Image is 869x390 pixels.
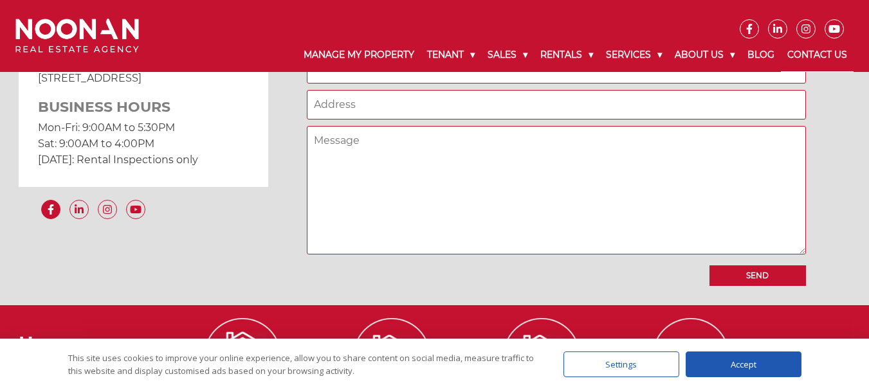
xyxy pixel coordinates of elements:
a: Tenant [421,39,481,71]
a: About Us [668,39,741,71]
a: Manage My Property [297,39,421,71]
input: Send [709,265,806,286]
a: Contact Us [781,39,854,72]
input: Address [307,90,806,120]
p: [STREET_ADDRESS] [38,70,249,86]
p: [DATE]: Rental Inspections only [38,152,249,168]
div: This site uses cookies to improve your online experience, allow you to share content on social me... [68,351,538,377]
a: Blog [741,39,781,71]
a: Services [599,39,668,71]
h3: BUSINESS HOURS [38,99,249,116]
p: Sat: 9:00AM to 4:00PM [38,136,249,152]
div: Settings [563,351,679,377]
a: Sales [481,39,534,71]
p: Mon-Fri: 9:00AM to 5:30PM [38,120,249,136]
div: Accept [686,351,801,377]
img: Noonan Real Estate Agency [15,19,139,53]
a: Rentals [534,39,599,71]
